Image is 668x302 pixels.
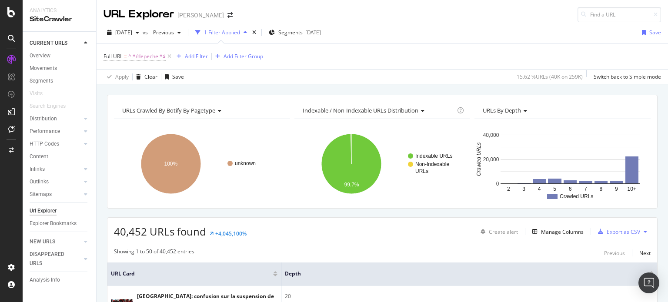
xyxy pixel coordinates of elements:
text: 99.7% [344,182,359,188]
input: Find a URL [578,7,661,22]
text: Non-Indexable [415,161,449,167]
a: Overview [30,51,90,60]
a: Inlinks [30,165,81,174]
svg: A chart. [294,126,468,202]
div: Showing 1 to 50 of 40,452 entries [114,248,194,258]
text: 3 [523,186,526,192]
div: Open Intercom Messenger [638,272,659,293]
text: Crawled URLs [560,193,593,199]
a: HTTP Codes [30,139,81,149]
button: Apply [104,70,129,84]
button: Clear [133,70,157,84]
span: Indexable / Non-Indexable URLs distribution [303,106,418,114]
a: Performance [30,127,81,136]
span: URLs Crawled By Botify By pagetype [122,106,215,114]
text: 4 [538,186,541,192]
text: 0 [496,181,499,187]
span: Previous [150,29,174,36]
button: Manage Columns [529,226,584,237]
div: Analytics [30,7,89,14]
span: ^.*/depeche.*$ [128,50,166,63]
button: Save [161,70,184,84]
a: Explorer Bookmarks [30,219,90,228]
span: vs [143,29,150,36]
div: Explorer Bookmarks [30,219,77,228]
a: Analysis Info [30,275,90,285]
div: Manage Columns [541,228,584,236]
div: Url Explorer [30,206,57,216]
button: Next [639,248,651,258]
div: HTTP Codes [30,139,59,149]
text: 5 [554,186,557,192]
div: Analysis Info [30,275,60,285]
span: Depth [285,270,636,278]
div: URL Explorer [104,7,174,22]
div: DISAPPEARED URLS [30,250,73,268]
div: Inlinks [30,165,45,174]
div: 15.62 % URLs ( 40K on 259K ) [517,73,583,80]
div: Switch back to Simple mode [594,73,661,80]
button: Export as CSV [595,225,640,239]
span: Full URL [104,53,123,60]
text: 20,000 [483,156,499,163]
svg: A chart. [114,126,288,202]
div: Sitemaps [30,190,52,199]
div: Save [649,29,661,36]
button: Previous [150,26,184,40]
svg: A chart. [474,126,648,202]
span: Segments [278,29,303,36]
button: Create alert [477,225,518,239]
div: 1 Filter Applied [204,29,240,36]
div: Performance [30,127,60,136]
a: CURRENT URLS [30,39,81,48]
div: Search Engines [30,102,66,111]
a: NEW URLS [30,237,81,246]
div: Overview [30,51,50,60]
div: Add Filter [185,53,208,60]
div: Create alert [489,228,518,236]
div: [PERSON_NAME] [177,11,224,20]
text: Crawled URLs [476,143,482,176]
text: Indexable URLs [415,153,452,159]
div: arrow-right-arrow-left [227,12,233,18]
div: Next [639,249,651,257]
a: Url Explorer [30,206,90,216]
div: Segments [30,76,53,86]
a: Distribution [30,114,81,123]
span: = [124,53,127,60]
text: URLs [415,168,428,174]
div: Export as CSV [607,228,640,236]
h4: URLs by Depth [481,103,643,117]
text: 2 [507,186,510,192]
text: 9 [615,186,618,192]
div: CURRENT URLS [30,39,67,48]
span: 40,452 URLs found [114,224,206,239]
button: 1 Filter Applied [192,26,250,40]
a: Content [30,152,90,161]
a: Visits [30,89,51,98]
button: Save [638,26,661,40]
text: 6 [569,186,572,192]
span: URLs by Depth [483,106,521,114]
text: 8 [600,186,603,192]
div: Apply [115,73,129,80]
text: 100% [164,161,178,167]
button: Previous [604,248,625,258]
button: Segments[DATE] [265,26,324,40]
div: Clear [144,73,157,80]
text: 40,000 [483,132,499,138]
span: 2025 Sep. 8th [115,29,132,36]
div: SiteCrawler [30,14,89,24]
a: Outlinks [30,177,81,186]
a: Search Engines [30,102,74,111]
div: NEW URLS [30,237,55,246]
a: Sitemaps [30,190,81,199]
div: Visits [30,89,43,98]
a: Segments [30,76,90,86]
button: Add Filter [173,51,208,62]
button: Add Filter Group [212,51,263,62]
div: Save [172,73,184,80]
